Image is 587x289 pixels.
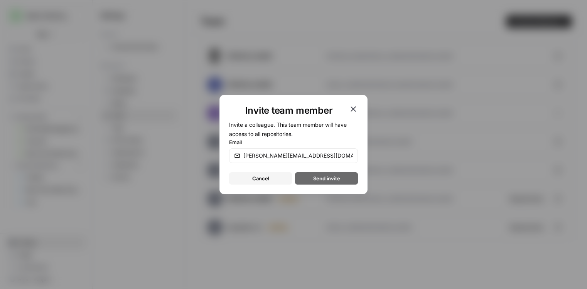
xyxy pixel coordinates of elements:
[252,175,269,182] span: Cancel
[229,104,349,117] h1: Invite team member
[229,138,358,146] label: Email
[313,175,340,182] span: Send invite
[229,172,292,185] button: Cancel
[295,172,358,185] button: Send invite
[229,121,347,137] span: Invite a colleague. This team member will have access to all repositories.
[243,152,353,160] input: email@company.com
